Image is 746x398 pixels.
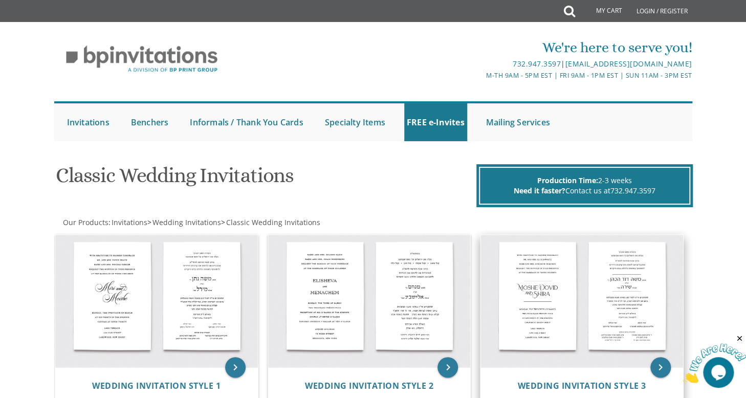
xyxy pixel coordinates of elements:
div: | [267,58,692,70]
h1: Classic Wedding Invitations [56,164,473,194]
img: Wedding Invitation Style 3 [480,235,683,368]
div: 2-3 weeks Contact us at [479,167,690,205]
div: We're here to serve you! [267,37,692,58]
span: Need it faster? [514,186,565,195]
span: > [147,217,221,227]
a: Wedding Invitation Style 1 [92,381,221,391]
a: 732.947.3597 [513,59,561,69]
a: Our Products [62,217,108,227]
a: keyboard_arrow_right [650,357,671,378]
iframe: chat widget [683,334,746,383]
img: Wedding Invitation Style 2 [268,235,471,368]
img: Wedding Invitation Style 1 [55,235,258,368]
a: 732.947.3597 [610,186,655,195]
a: Wedding Invitation Style 3 [518,381,646,391]
a: Wedding Invitation Style 2 [305,381,433,391]
span: Wedding Invitation Style 1 [92,380,221,391]
a: Wedding Invitations [151,217,221,227]
div: M-Th 9am - 5pm EST | Fri 9am - 1pm EST | Sun 11am - 3pm EST [267,70,692,81]
a: FREE e-Invites [404,103,467,141]
span: Invitations [112,217,147,227]
a: Invitations [64,103,112,141]
a: Classic Wedding Invitations [225,217,320,227]
div: : [54,217,374,228]
span: Wedding Invitation Style 2 [305,380,433,391]
img: BP Invitation Loft [54,38,230,80]
span: Production Time: [537,175,598,185]
a: keyboard_arrow_right [437,357,458,378]
a: [EMAIL_ADDRESS][DOMAIN_NAME] [565,59,692,69]
a: Informals / Thank You Cards [187,103,305,141]
a: Mailing Services [484,103,553,141]
a: Invitations [111,217,147,227]
span: Classic Wedding Invitations [226,217,320,227]
a: Specialty Items [322,103,388,141]
a: keyboard_arrow_right [225,357,246,378]
span: Wedding Invitation Style 3 [518,380,646,391]
a: My Cart [574,1,629,21]
a: Benchers [128,103,171,141]
span: Wedding Invitations [152,217,221,227]
span: > [221,217,320,227]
